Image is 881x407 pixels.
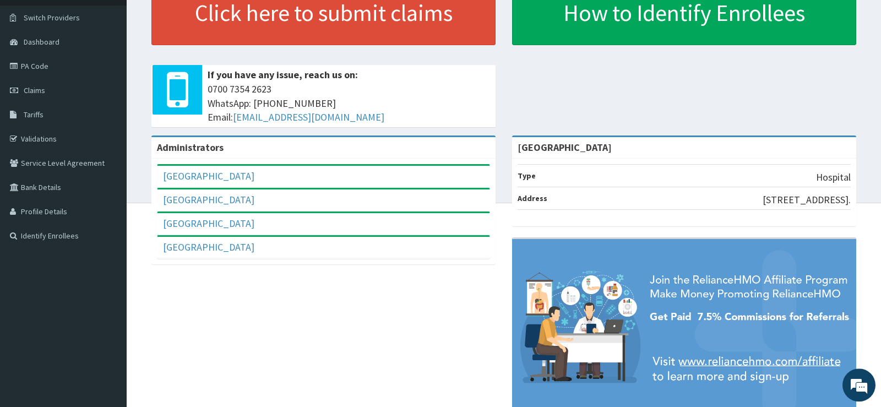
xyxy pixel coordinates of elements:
strong: [GEOGRAPHIC_DATA] [518,141,612,154]
span: Dashboard [24,37,59,47]
p: Hospital [816,170,851,184]
p: [STREET_ADDRESS]. [763,193,851,207]
a: [GEOGRAPHIC_DATA] [163,193,254,206]
span: Switch Providers [24,13,80,23]
span: Tariffs [24,110,43,120]
a: [GEOGRAPHIC_DATA] [163,217,254,230]
a: [EMAIL_ADDRESS][DOMAIN_NAME] [233,111,384,123]
b: Administrators [157,141,224,154]
a: [GEOGRAPHIC_DATA] [163,170,254,182]
b: Address [518,193,547,203]
span: 0700 7354 2623 WhatsApp: [PHONE_NUMBER] Email: [208,82,490,124]
b: Type [518,171,536,181]
b: If you have any issue, reach us on: [208,68,358,81]
span: Claims [24,85,45,95]
a: [GEOGRAPHIC_DATA] [163,241,254,253]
